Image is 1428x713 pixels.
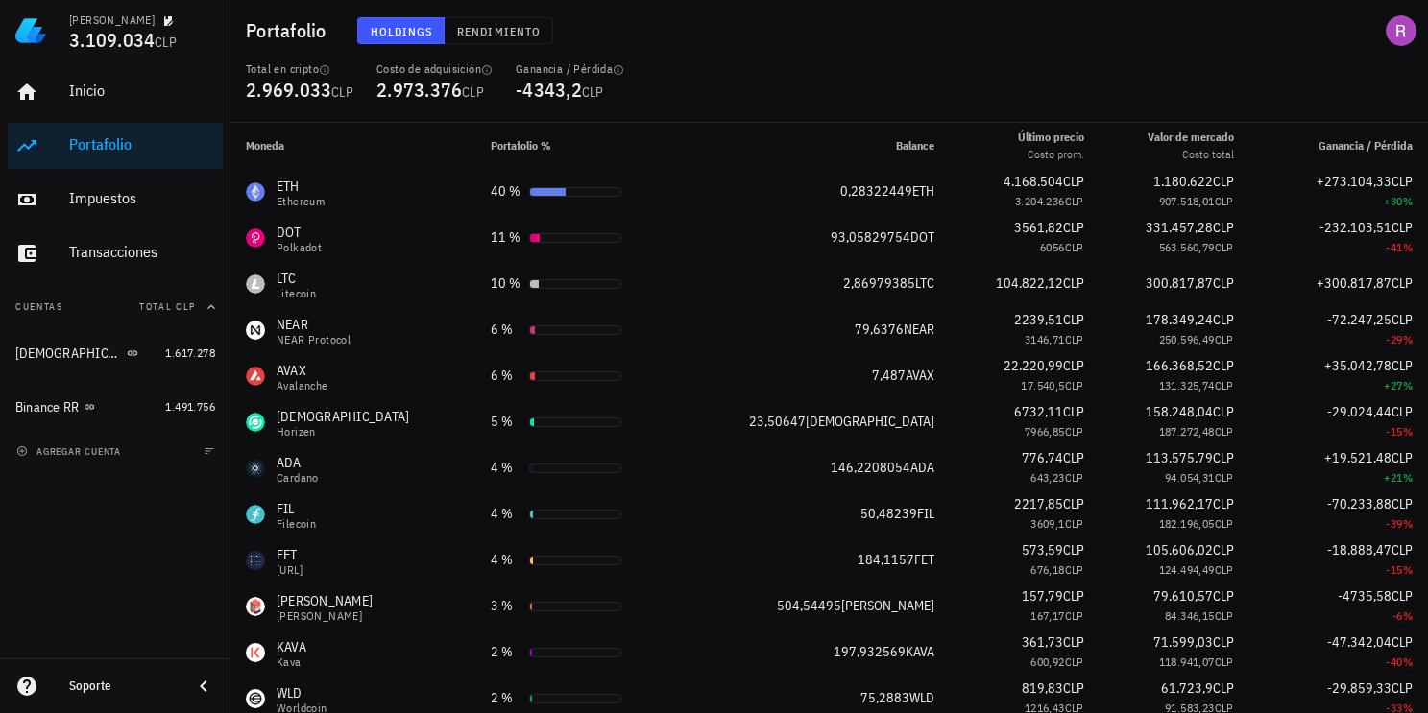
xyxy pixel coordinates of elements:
span: CLP [1065,332,1084,346]
div: [DEMOGRAPHIC_DATA][PERSON_NAME] [15,345,123,362]
div: -15 [1265,560,1413,580]
span: CLP [1063,357,1084,374]
div: 2 % [491,642,521,662]
span: 2.969.033 [246,77,331,103]
span: 61.723,9 [1161,679,1213,697]
a: Transacciones [8,230,223,276]
span: 105.606,02 [1146,541,1213,559]
span: 3.204.236 [1015,194,1065,208]
span: CLP [1392,449,1413,466]
span: CLP [1215,608,1234,623]
span: CLP [1213,357,1234,374]
span: CLP [1063,219,1084,236]
div: Último precio [1018,129,1084,146]
span: CLP [1063,633,1084,651]
span: +300.817,87 [1317,274,1392,292]
div: Costo prom. [1018,146,1084,163]
div: 6 % [491,320,521,340]
span: 3609,1 [1030,516,1064,531]
span: CLP [1063,274,1084,292]
div: Ganancia / Pérdida [516,61,624,77]
span: CLP [462,83,484,101]
span: CLP [1063,311,1084,328]
span: CLP [1213,449,1234,466]
div: -39 [1265,514,1413,534]
div: Cardano [277,472,319,484]
span: CLP [1215,194,1234,208]
span: % [1403,516,1413,531]
div: avatar [1386,15,1416,46]
span: CLP [1213,495,1234,512]
div: Ethereum [277,196,325,207]
a: Binance RR 1.491.756 [8,384,223,430]
span: CLP [1213,173,1234,190]
span: 118.941,07 [1159,654,1215,669]
span: % [1403,240,1413,254]
span: CLP [1392,679,1413,697]
span: 178.349,24 [1146,311,1213,328]
div: -15 [1265,422,1413,441]
span: 6732,11 [1014,403,1063,420]
span: 6056 [1040,240,1065,254]
span: 504,54495 [777,597,841,614]
div: FIL-icon [246,505,265,524]
span: CLP [1065,562,1084,577]
span: CLP [1063,587,1084,605]
span: 182.196,05 [1159,516,1215,531]
span: CLP [1215,332,1234,346]
span: 22.220,99 [1004,357,1063,374]
span: 776,74 [1022,449,1063,466]
span: 131.325,74 [1159,378,1215,392]
div: Soporte [69,678,177,694]
span: 75,2883 [860,689,909,706]
div: DOT-icon [246,228,265,248]
a: Inicio [8,69,223,115]
span: CLP [1215,424,1234,439]
span: CLP [1213,403,1234,420]
div: NEAR [277,315,351,334]
span: 2,86979385 [843,274,915,292]
span: % [1403,470,1413,485]
div: DOT [277,223,322,242]
span: CLP [1392,633,1413,651]
span: 166.368,52 [1146,357,1213,374]
span: CLP [1392,311,1413,328]
span: CLP [1063,449,1084,466]
div: 40 % [491,181,521,202]
span: 158.248,04 [1146,403,1213,420]
span: CLP [1392,173,1413,190]
span: 3561,82 [1014,219,1063,236]
span: CLP [1215,562,1234,577]
span: ETH [912,182,934,200]
span: Holdings [370,24,433,38]
div: Valor de mercado [1148,129,1234,146]
span: WLD [909,689,934,706]
div: LTC-icon [246,274,265,294]
span: CLP [1065,608,1084,623]
span: Rendimiento [456,24,541,38]
span: [PERSON_NAME] [841,597,934,614]
div: +30 [1265,192,1413,211]
span: % [1403,562,1413,577]
span: -72.247,25 [1327,311,1392,328]
span: 3.109.034 [69,27,155,53]
div: FET-icon [246,551,265,570]
span: -29.859,33 [1327,679,1392,697]
div: ADA-icon [246,459,265,478]
th: Balance: Sin ordenar. Pulse para ordenar de forma ascendente. [678,123,950,169]
th: Portafolio %: Sin ordenar. Pulse para ordenar de forma ascendente. [475,123,678,169]
span: CLP [1213,274,1234,292]
span: 1.617.278 [165,345,215,360]
span: CLP [1215,240,1234,254]
span: CLP [1392,403,1413,420]
div: Costo de adquisición [376,61,493,77]
span: CLP [1065,378,1084,392]
span: CLP [1392,274,1413,292]
div: FET [277,545,303,564]
div: [PERSON_NAME] [277,610,373,622]
span: 2217,85 [1014,495,1063,512]
div: -40 [1265,653,1413,672]
button: Holdings [357,17,446,44]
span: [DEMOGRAPHIC_DATA] [806,413,934,430]
div: Polkadot [277,242,322,253]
